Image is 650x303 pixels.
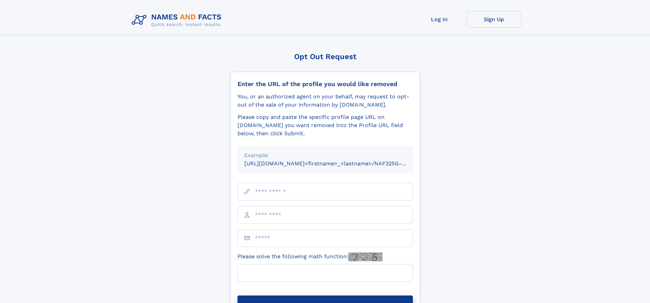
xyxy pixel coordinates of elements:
[412,11,467,28] a: Log In
[237,93,413,109] div: You, or an authorized agent on your behalf, may request to opt-out of the sale of your informatio...
[237,252,382,261] label: Please solve the following math function:
[230,52,420,61] div: Opt Out Request
[244,160,426,167] small: [URL][DOMAIN_NAME]<firstname>_<lastname>/NAF325G-xxxxxxxx
[467,11,521,28] a: Sign Up
[237,113,413,138] div: Please copy and paste the specific profile page URL on [DOMAIN_NAME] you want removed into the Pr...
[244,151,406,160] div: Example:
[237,80,413,88] div: Enter the URL of the profile you would like removed
[129,11,227,29] img: Logo Names and Facts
